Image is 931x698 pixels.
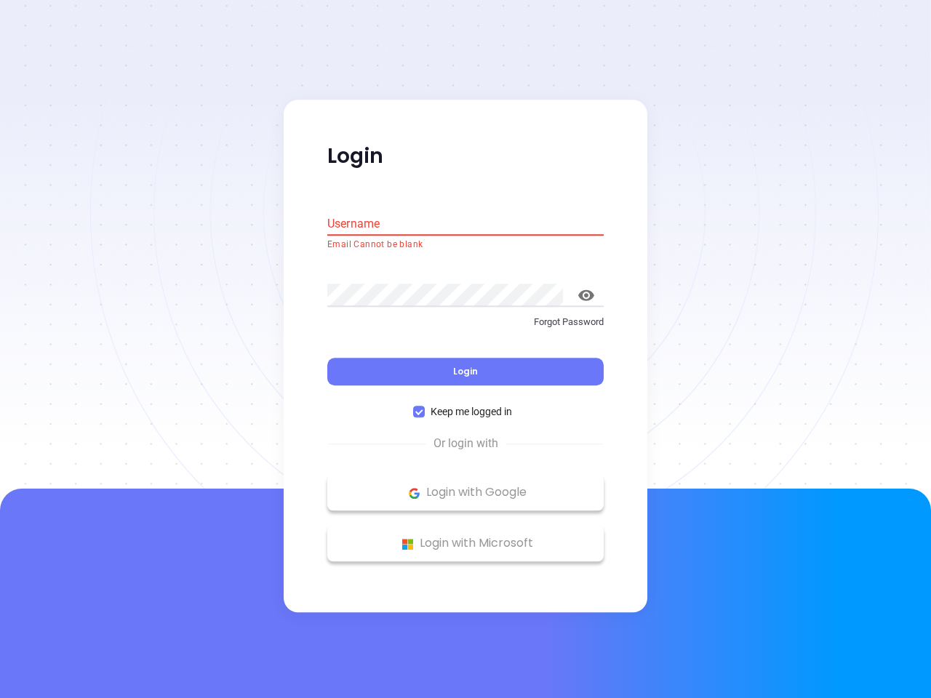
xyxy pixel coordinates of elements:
p: Login with Microsoft [335,533,596,555]
button: Google Logo Login with Google [327,475,604,511]
p: Login with Google [335,482,596,504]
img: Google Logo [405,484,423,502]
p: Login [327,143,604,169]
span: Keep me logged in [425,404,518,420]
button: Login [327,358,604,386]
p: Email Cannot be blank [327,238,604,252]
span: Or login with [426,436,506,453]
img: Microsoft Logo [399,535,417,553]
button: toggle password visibility [569,278,604,313]
p: Forgot Password [327,315,604,329]
button: Microsoft Logo Login with Microsoft [327,526,604,562]
span: Login [453,366,478,378]
a: Forgot Password [327,315,604,341]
